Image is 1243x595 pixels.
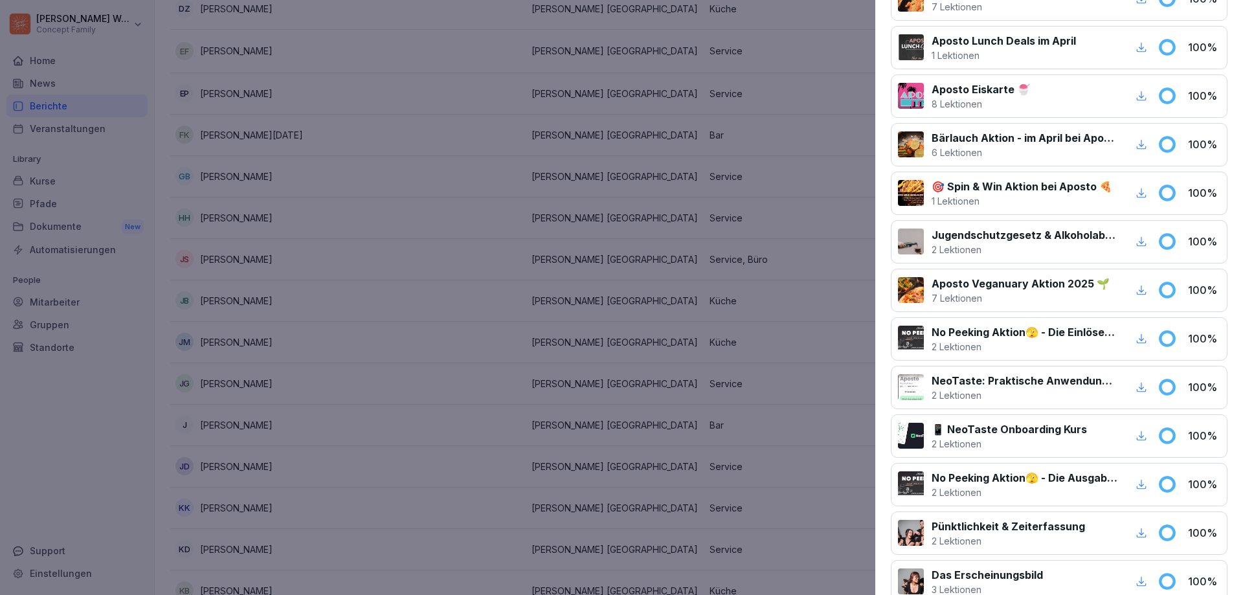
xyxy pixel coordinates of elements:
[932,519,1085,534] p: Pünktlichkeit & Zeiterfassung
[1188,428,1220,443] p: 100 %
[932,276,1110,291] p: Aposto Veganuary Aktion 2025 🌱
[932,324,1117,340] p: No Peeking Aktion🫣 - Die Einlösephase-
[932,470,1117,486] p: No Peeking Aktion🫣 - Die Ausgabephase-
[1188,137,1220,152] p: 100 %
[1188,574,1220,589] p: 100 %
[1188,234,1220,249] p: 100 %
[932,97,1030,111] p: 8 Lektionen
[932,534,1085,548] p: 2 Lektionen
[1188,185,1220,201] p: 100 %
[932,49,1076,62] p: 1 Lektionen
[932,437,1087,451] p: 2 Lektionen
[932,179,1112,194] p: 🎯 Spin & Win Aktion bei Aposto 🍕
[932,340,1117,354] p: 2 Lektionen
[1188,39,1220,55] p: 100 %
[932,373,1117,388] p: NeoTaste: Praktische Anwendung im Aposto Betrieb✨
[932,82,1030,97] p: Aposto Eiskarte 🍧
[932,194,1112,208] p: 1 Lektionen
[932,130,1117,146] p: Bärlauch Aktion - im April bei Aposto 🐻
[1188,88,1220,104] p: 100 %
[932,421,1087,437] p: 📱 NeoTaste Onboarding Kurs
[1188,477,1220,492] p: 100 %
[1188,525,1220,541] p: 100 %
[932,486,1117,499] p: 2 Lektionen
[932,567,1043,583] p: Das Erscheinungsbild
[1188,331,1220,346] p: 100 %
[932,33,1076,49] p: Aposto Lunch Deals im April
[932,227,1117,243] p: Jugendschutzgesetz & Alkoholabgabe in der Gastronomie 🧒🏽
[1188,282,1220,298] p: 100 %
[932,146,1117,159] p: 6 Lektionen
[1188,379,1220,395] p: 100 %
[932,388,1117,402] p: 2 Lektionen
[932,291,1110,305] p: 7 Lektionen
[932,243,1117,256] p: 2 Lektionen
